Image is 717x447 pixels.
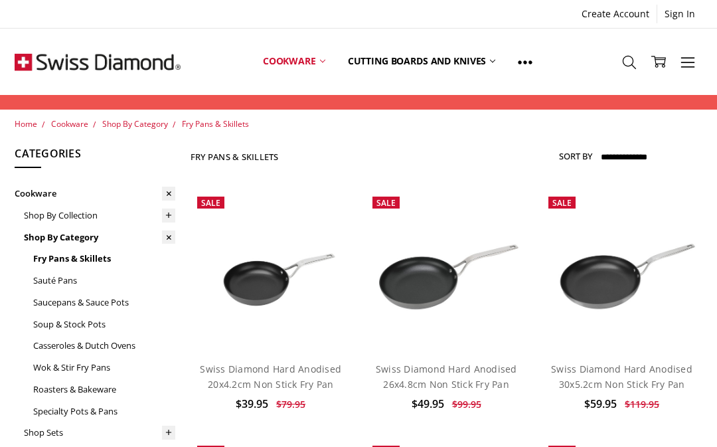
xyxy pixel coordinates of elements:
a: Casseroles & Dutch Ovens [33,335,175,357]
h1: Fry Pans & Skillets [191,151,279,162]
span: Sale [376,197,396,209]
a: Swiss Diamond Hard Anodised 26x4.8cm Non Stick Fry Pan [366,190,526,351]
img: Swiss Diamond Hard Anodised 20x4.2cm Non Stick Fry Pan [191,217,351,324]
a: Fry Pans & Skillets [182,118,249,130]
label: Sort By [559,145,592,167]
a: Cutting boards and knives [337,32,507,91]
a: Swiss Diamond Hard Anodised 20x4.2cm Non Stick Fry Pan [191,190,351,351]
img: Swiss Diamond Hard Anodised 26x4.8cm Non Stick Fry Pan [366,217,526,324]
a: Saucepans & Sauce Pots [33,292,175,313]
a: Shop By Collection [24,205,175,226]
img: Free Shipping On Every Order [15,29,181,95]
a: Cookware [51,118,88,130]
h5: Categories [15,145,175,168]
a: Shop By Category [24,226,175,248]
span: $59.95 [584,397,617,411]
a: Swiss Diamond Hard Anodised 26x4.8cm Non Stick Fry Pan [376,363,517,390]
a: Fry Pans & Skillets [33,248,175,270]
span: $39.95 [236,397,268,411]
a: Swiss Diamond Hard Anodised 30x5.2cm Non Stick Fry Pan [551,363,692,390]
a: Wok & Stir Fry Pans [33,357,175,379]
a: Sauté Pans [33,270,175,292]
a: Swiss Diamond Hard Anodised 20x4.2cm Non Stick Fry Pan [200,363,341,390]
span: $49.95 [412,397,444,411]
a: Sign In [657,5,702,23]
a: Show All [507,32,544,92]
a: Specialty Pots & Pans [33,401,175,422]
span: $119.95 [625,398,659,410]
a: Soup & Stock Pots [33,313,175,335]
span: Sale [201,197,220,209]
a: Create Account [574,5,657,23]
a: Shop By Category [102,118,168,130]
a: Cookware [252,32,337,91]
a: Roasters & Bakeware [33,379,175,401]
img: Swiss Diamond Hard Anodised 30x5.2cm Non Stick Fry Pan [542,217,702,324]
span: $79.95 [276,398,305,410]
a: Swiss Diamond Hard Anodised 30x5.2cm Non Stick Fry Pan [542,190,702,351]
a: Cookware [15,183,175,205]
span: Sale [552,197,572,209]
a: Shop Sets [24,422,175,444]
a: Home [15,118,37,130]
span: $99.95 [452,398,481,410]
